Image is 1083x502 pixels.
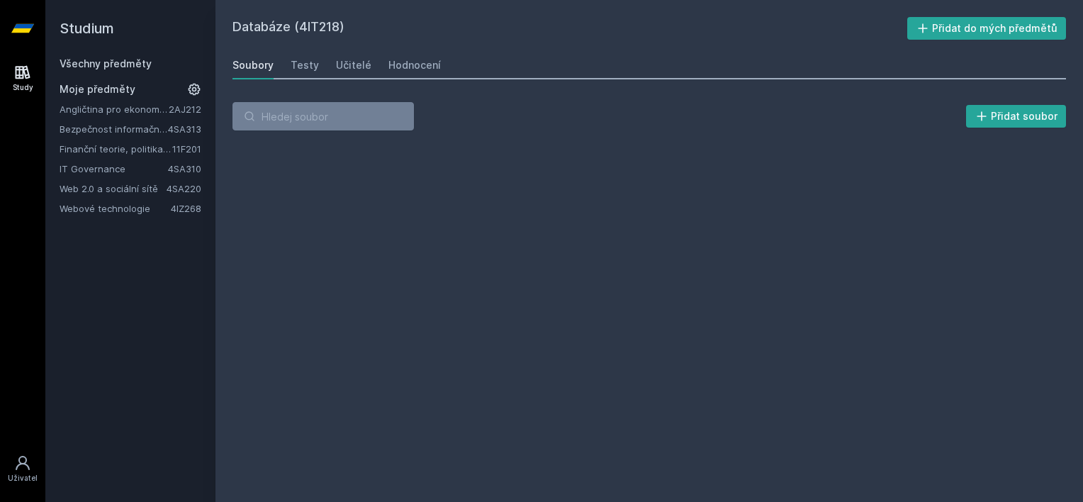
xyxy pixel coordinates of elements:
div: Study [13,82,33,93]
span: Moje předměty [60,82,135,96]
input: Hledej soubor [232,102,414,130]
div: Uživatel [8,473,38,484]
div: Učitelé [336,58,371,72]
a: Uživatel [3,447,43,491]
a: Bezpečnost informačních systémů [60,122,168,136]
a: 11F201 [172,143,201,155]
a: Study [3,57,43,100]
a: Finanční teorie, politika a instituce [60,142,172,156]
a: Soubory [232,51,274,79]
a: Angličtina pro ekonomická studia 2 (B2/C1) [60,102,169,116]
div: Hodnocení [388,58,441,72]
div: Soubory [232,58,274,72]
a: 4SA220 [167,183,201,194]
a: Všechny předměty [60,57,152,69]
h2: Databáze (4IT218) [232,17,907,40]
a: 4SA310 [168,163,201,174]
a: 4SA313 [168,123,201,135]
a: 2AJ212 [169,104,201,115]
a: Webové technologie [60,201,171,216]
a: Učitelé [336,51,371,79]
a: 4IZ268 [171,203,201,214]
button: Přidat do mých předmětů [907,17,1067,40]
a: Testy [291,51,319,79]
a: IT Governance [60,162,168,176]
a: Web 2.0 a sociální sítě [60,182,167,196]
a: Hodnocení [388,51,441,79]
button: Přidat soubor [966,105,1067,128]
div: Testy [291,58,319,72]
